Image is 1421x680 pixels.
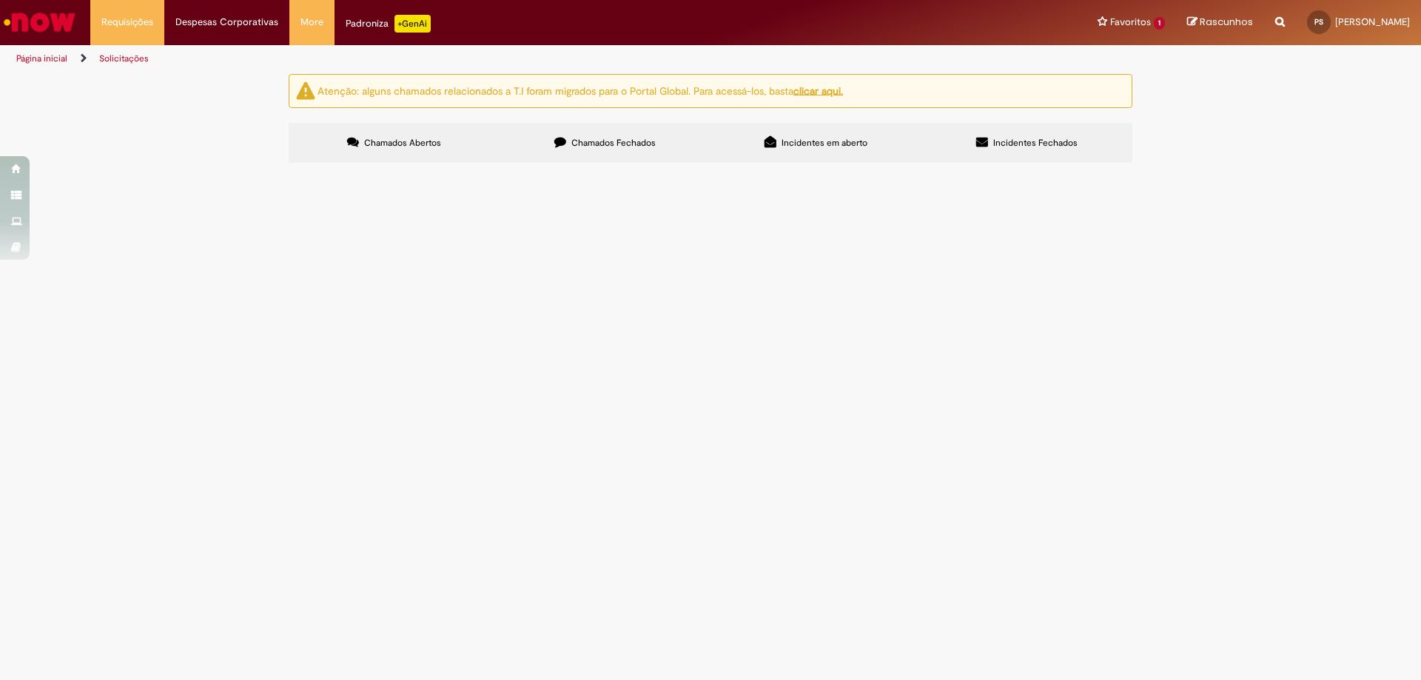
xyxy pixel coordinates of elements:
a: Solicitações [99,53,149,64]
span: Incidentes Fechados [993,137,1078,149]
span: Favoritos [1110,15,1151,30]
span: [PERSON_NAME] [1335,16,1410,28]
span: 1 [1154,17,1165,30]
img: ServiceNow [1,7,78,37]
span: Incidentes em aberto [782,137,867,149]
span: PS [1314,17,1323,27]
a: clicar aqui. [793,84,843,97]
span: Rascunhos [1200,15,1253,29]
div: Padroniza [346,15,431,33]
span: Requisições [101,15,153,30]
span: Chamados Abertos [364,137,441,149]
ng-bind-html: Atenção: alguns chamados relacionados a T.I foram migrados para o Portal Global. Para acessá-los,... [318,84,843,97]
a: Página inicial [16,53,67,64]
span: More [300,15,323,30]
a: Rascunhos [1187,16,1253,30]
ul: Trilhas de página [11,45,936,73]
span: Chamados Fechados [571,137,656,149]
span: Despesas Corporativas [175,15,278,30]
p: +GenAi [394,15,431,33]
